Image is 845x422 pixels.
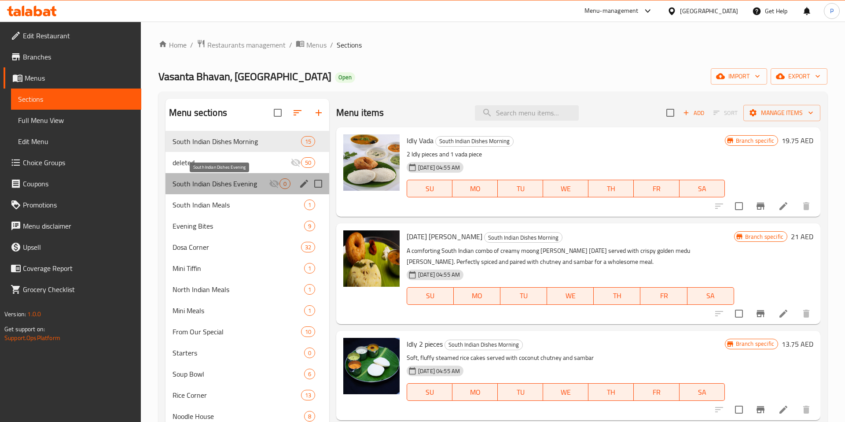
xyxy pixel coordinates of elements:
[584,6,639,16] div: Menu-management
[750,107,813,118] span: Manage items
[27,308,41,320] span: 1.0.0
[173,242,301,252] span: Dosa Corner
[484,232,562,243] div: South Indian Dishes Morning
[165,300,329,321] div: Mini Meals1
[771,68,827,85] button: export
[407,149,725,160] p: 2 Idly pieces and 1 vada piece
[501,182,540,195] span: TU
[305,307,315,315] span: 1
[588,383,634,401] button: TH
[23,157,134,168] span: Choice Groups
[498,180,543,197] button: TU
[683,386,721,399] span: SA
[301,159,315,167] span: 50
[750,399,771,420] button: Branch-specific-item
[23,178,134,189] span: Coupons
[680,180,725,197] button: SA
[173,305,304,316] div: Mini Meals
[543,383,588,401] button: WE
[485,233,562,243] span: South Indian Dishes Morning
[173,178,269,189] span: South Indian Dishes Evening
[165,152,329,173] div: deleted50
[750,303,771,324] button: Branch-specific-item
[547,182,585,195] span: WE
[296,39,327,51] a: Menus
[305,370,315,378] span: 6
[173,369,304,379] div: Soup Bowl
[407,230,482,243] span: [DATE] [PERSON_NAME]
[287,102,308,123] span: Sort sections
[436,136,513,146] span: South Indian Dishes Morning
[498,383,543,401] button: TU
[301,157,315,168] div: items
[173,157,290,168] div: deleted
[796,399,817,420] button: delete
[301,242,315,252] div: items
[475,105,579,121] input: search
[290,157,301,168] svg: Inactive section
[407,337,443,351] span: Idly 2 pieces
[782,134,813,147] h6: 19.75 AED
[4,308,26,320] span: Version:
[23,263,134,274] span: Coverage Report
[165,279,329,300] div: North Indian Meals1
[4,332,60,344] a: Support.OpsPlatform
[634,180,679,197] button: FR
[682,108,705,118] span: Add
[306,40,327,50] span: Menus
[301,391,315,400] span: 13
[778,308,789,319] a: Edit menu item
[4,258,141,279] a: Coverage Report
[415,270,463,279] span: [DATE] 04:55 AM
[173,221,304,231] div: Evening Bites
[165,194,329,215] div: South Indian Meals1
[407,180,452,197] button: SU
[4,173,141,194] a: Coupons
[742,233,787,241] span: Branch specific
[732,340,778,348] span: Branch specific
[165,385,329,406] div: Rice Corner13
[173,284,304,295] div: North Indian Meals
[298,177,311,190] button: edit
[173,136,301,147] span: South Indian Dishes Morning
[407,134,434,147] span: Idly Vada
[683,182,721,195] span: SA
[23,30,134,41] span: Edit Restaurant
[637,386,676,399] span: FR
[173,263,304,274] div: Mini Tiffin
[304,221,315,231] div: items
[173,326,301,337] span: From Our Special
[415,367,463,375] span: [DATE] 04:55 AM
[165,363,329,385] div: Soup Bowl6
[730,304,748,323] span: Select to update
[23,200,134,210] span: Promotions
[305,412,315,421] span: 8
[158,40,187,50] a: Home
[11,131,141,152] a: Edit Menu
[165,215,329,237] div: Evening Bites9
[680,106,708,120] span: Add item
[165,321,329,342] div: From Our Special10
[782,338,813,350] h6: 13.75 AED
[4,215,141,237] a: Menu disclaimer
[173,348,304,358] div: Starters
[407,245,734,267] p: A comforting South Indian combo of creamy moong [PERSON_NAME] [DATE] served with crispy golden me...
[4,152,141,173] a: Choice Groups
[23,52,134,62] span: Branches
[335,74,355,81] span: Open
[165,173,329,194] div: South Indian Dishes Evening0edit
[165,131,329,152] div: South Indian Dishes Morning15
[597,289,637,302] span: TH
[173,390,301,400] span: Rice Corner
[301,136,315,147] div: items
[18,94,134,104] span: Sections
[687,287,734,305] button: SA
[407,383,452,401] button: SU
[445,340,522,350] span: South Indian Dishes Morning
[305,201,315,209] span: 1
[23,284,134,295] span: Grocery Checklist
[330,40,333,50] li: /
[796,303,817,324] button: delete
[415,163,463,172] span: [DATE] 04:55 AM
